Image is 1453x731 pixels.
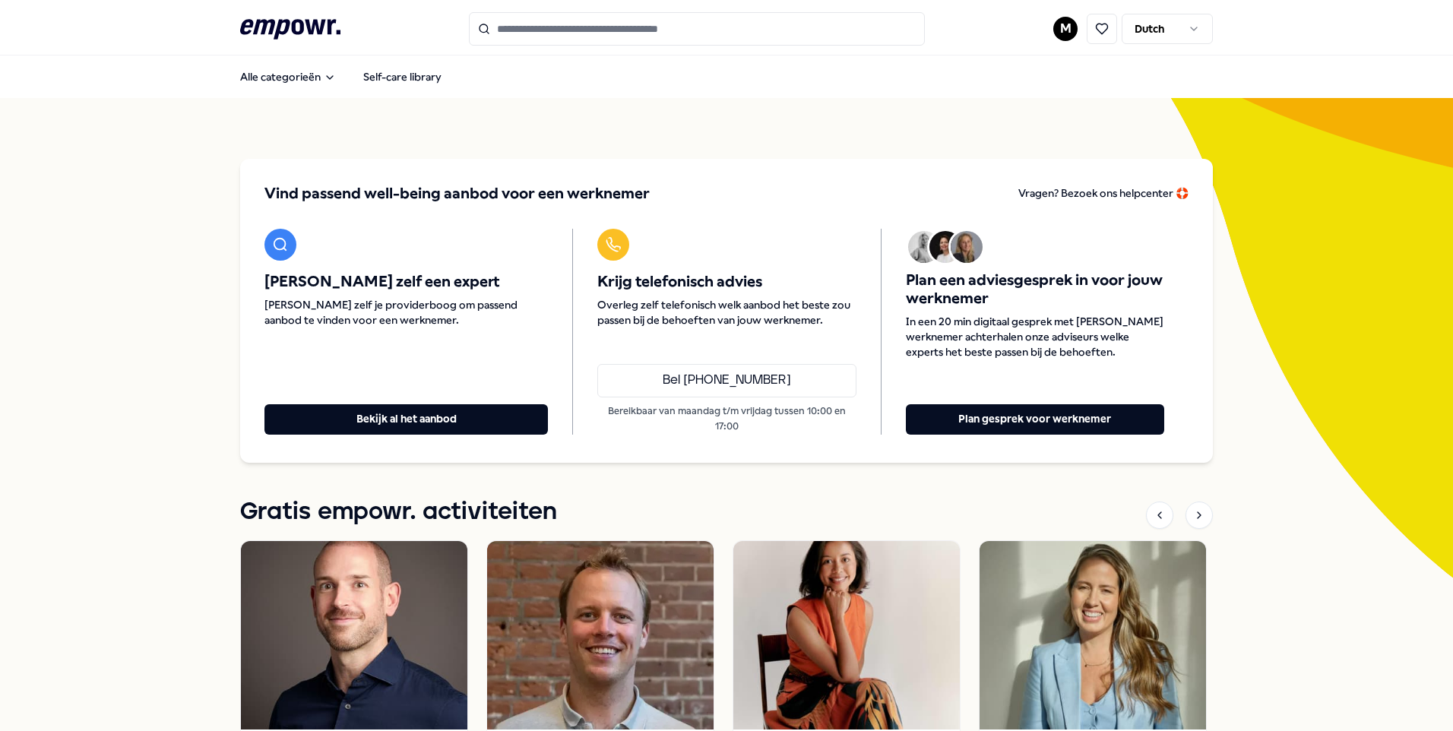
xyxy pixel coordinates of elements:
a: Self-care library [351,62,454,92]
img: Avatar [929,231,961,263]
img: Avatar [951,231,983,263]
nav: Main [228,62,454,92]
span: Vragen? Bezoek ons helpcenter 🛟 [1018,187,1189,199]
p: Bereikbaar van maandag t/m vrijdag tussen 10:00 en 17:00 [597,403,856,435]
span: [PERSON_NAME] zelf een expert [264,273,548,291]
a: Vragen? Bezoek ons helpcenter 🛟 [1018,183,1189,204]
span: Vind passend well-being aanbod voor een werknemer [264,183,650,204]
span: Plan een adviesgesprek in voor jouw werknemer [906,271,1164,308]
span: Krijg telefonisch advies [597,273,856,291]
span: Overleg zelf telefonisch welk aanbod het beste zou passen bij de behoeften van jouw werknemer. [597,297,856,328]
a: Bel [PHONE_NUMBER] [597,364,856,397]
span: In een 20 min digitaal gesprek met [PERSON_NAME] werknemer achterhalen onze adviseurs welke exper... [906,314,1164,359]
button: Alle categorieën [228,62,348,92]
input: Search for products, categories or subcategories [469,12,925,46]
img: activity image [241,541,467,729]
button: Bekijk al het aanbod [264,404,548,435]
button: M [1053,17,1078,41]
h1: Gratis empowr. activiteiten [240,493,557,531]
button: Plan gesprek voor werknemer [906,404,1164,435]
span: [PERSON_NAME] zelf je providerboog om passend aanbod te vinden voor een werknemer. [264,297,548,328]
img: activity image [733,541,960,729]
img: activity image [487,541,714,729]
img: Avatar [908,231,940,263]
img: activity image [980,541,1206,729]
